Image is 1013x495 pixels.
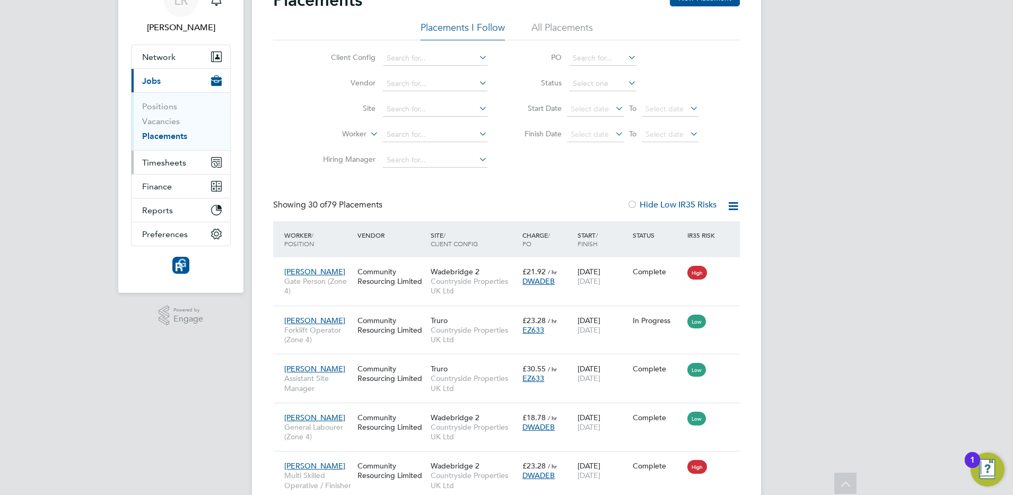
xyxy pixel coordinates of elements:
[282,310,740,319] a: [PERSON_NAME]Forklift Operator (Zone 4)Community Resourcing LimitedTruroCountryside Properties UK...
[578,422,600,432] span: [DATE]
[514,53,562,62] label: PO
[522,316,546,325] span: £23.28
[531,21,593,40] li: All Placements
[315,53,375,62] label: Client Config
[687,315,706,328] span: Low
[626,101,640,115] span: To
[282,455,740,464] a: [PERSON_NAME]Multi Skilled Operative / FinisherCommunity Resourcing LimitedWadebridge 2Countrysid...
[142,205,173,215] span: Reports
[308,199,327,210] span: 30 of
[548,414,557,422] span: / hr
[142,101,177,111] a: Positions
[645,104,684,114] span: Select date
[383,127,487,142] input: Search for...
[578,231,598,248] span: / Finish
[431,422,517,441] span: Countryside Properties UK Ltd
[522,374,544,383] span: EZ633
[575,262,630,291] div: [DATE]
[284,231,314,248] span: / Position
[173,315,203,324] span: Engage
[142,229,188,239] span: Preferences
[431,316,448,325] span: Truro
[431,461,479,471] span: Wadebridge 2
[571,104,609,114] span: Select date
[633,413,683,422] div: Complete
[626,127,640,141] span: To
[522,364,546,374] span: £30.55
[315,78,375,88] label: Vendor
[575,456,630,485] div: [DATE]
[284,364,345,374] span: [PERSON_NAME]
[687,266,707,280] span: High
[132,222,230,246] button: Preferences
[548,317,557,325] span: / hr
[355,262,428,291] div: Community Resourcing Limited
[132,45,230,68] button: Network
[142,131,187,141] a: Placements
[522,231,550,248] span: / PO
[282,225,355,253] div: Worker
[645,129,684,139] span: Select date
[630,225,685,245] div: Status
[970,460,975,474] div: 1
[522,325,544,335] span: EZ633
[431,231,478,248] span: / Client Config
[284,276,352,296] span: Gate Person (Zone 4)
[522,461,546,471] span: £23.28
[142,158,186,168] span: Timesheets
[315,154,375,164] label: Hiring Manager
[284,422,352,441] span: General Labourer (Zone 4)
[305,129,366,140] label: Worker
[578,374,600,383] span: [DATE]
[355,407,428,437] div: Community Resourcing Limited
[520,225,575,253] div: Charge
[687,460,707,474] span: High
[514,129,562,138] label: Finish Date
[633,364,683,374] div: Complete
[548,462,557,470] span: / hr
[431,364,448,374] span: Truro
[522,267,546,276] span: £21.92
[971,453,1005,487] button: Open Resource Center, 1 new notification
[355,456,428,485] div: Community Resourcing Limited
[132,69,230,92] button: Jobs
[522,413,546,422] span: £18.78
[431,374,517,393] span: Countryside Properties UK Ltd
[431,325,517,344] span: Countryside Properties UK Ltd
[142,52,176,62] span: Network
[571,129,609,139] span: Select date
[132,92,230,150] div: Jobs
[514,78,562,88] label: Status
[131,21,231,34] span: Leanne Rayner
[522,276,555,286] span: DWADEB
[142,116,180,126] a: Vacancies
[575,407,630,437] div: [DATE]
[428,225,520,253] div: Site
[282,407,740,416] a: [PERSON_NAME]General Labourer (Zone 4)Community Resourcing LimitedWadebridge 2Countryside Propert...
[284,413,345,422] span: [PERSON_NAME]
[431,276,517,296] span: Countryside Properties UK Ltd
[173,306,203,315] span: Powered by
[355,359,428,388] div: Community Resourcing Limited
[569,51,636,66] input: Search for...
[575,359,630,388] div: [DATE]
[633,316,683,325] div: In Progress
[569,76,636,91] input: Select one
[284,316,345,325] span: [PERSON_NAME]
[172,257,189,274] img: resourcinggroup-logo-retina.png
[514,103,562,113] label: Start Date
[578,471,600,480] span: [DATE]
[383,153,487,168] input: Search for...
[355,310,428,340] div: Community Resourcing Limited
[315,103,375,113] label: Site
[273,199,385,211] div: Showing
[431,471,517,490] span: Countryside Properties UK Ltd
[578,276,600,286] span: [DATE]
[383,51,487,66] input: Search for...
[548,268,557,276] span: / hr
[355,225,428,245] div: Vendor
[142,76,161,86] span: Jobs
[284,461,345,471] span: [PERSON_NAME]
[308,199,382,210] span: 79 Placements
[548,365,557,373] span: / hr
